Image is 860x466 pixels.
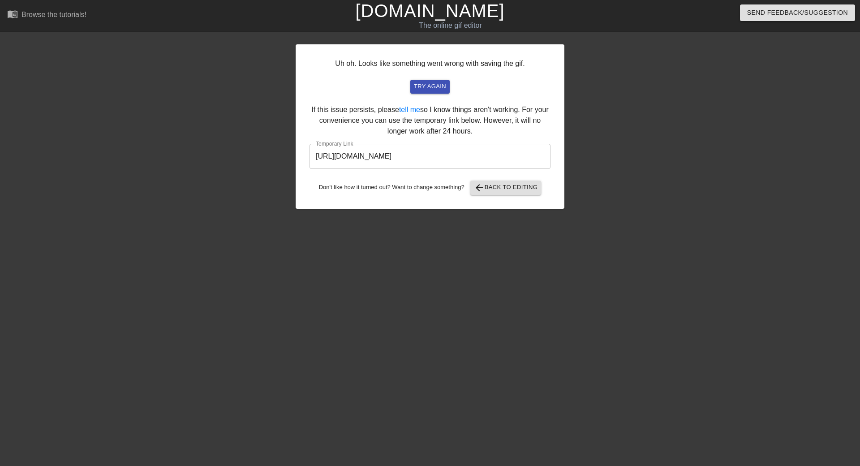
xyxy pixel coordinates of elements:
[296,44,564,209] div: Uh oh. Looks like something went wrong with saving the gif. If this issue persists, please so I k...
[410,80,450,94] button: try again
[414,82,446,92] span: try again
[399,106,420,113] a: tell me
[747,7,848,18] span: Send Feedback/Suggestion
[740,4,855,21] button: Send Feedback/Suggestion
[470,181,542,195] button: Back to Editing
[310,144,550,169] input: bare
[310,181,550,195] div: Don't like how it turned out? Want to change something?
[474,182,538,193] span: Back to Editing
[7,9,86,22] a: Browse the tutorials!
[7,9,18,19] span: menu_book
[291,20,610,31] div: The online gif editor
[474,182,485,193] span: arrow_back
[355,1,504,21] a: [DOMAIN_NAME]
[21,11,86,18] div: Browse the tutorials!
